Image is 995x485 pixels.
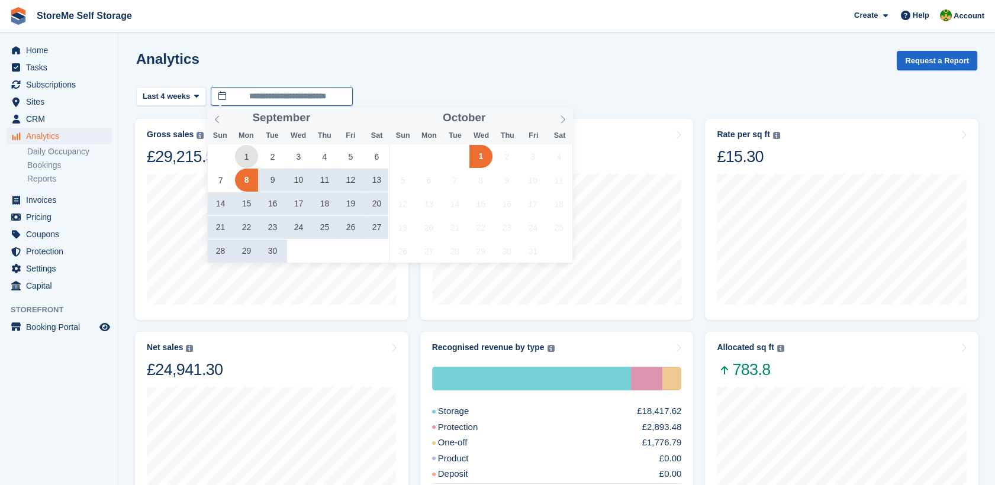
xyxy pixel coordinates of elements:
[32,6,137,25] a: StoreMe Self Storage
[546,132,572,140] span: Sat
[235,216,258,239] span: September 22, 2025
[521,240,545,263] span: October 31, 2025
[26,192,97,208] span: Invoices
[631,367,662,390] div: Protection
[209,240,232,263] span: September 28, 2025
[261,216,284,239] span: September 23, 2025
[548,145,571,168] span: October 4, 2025
[521,145,545,168] span: October 3, 2025
[954,10,984,22] span: Account
[197,132,204,139] img: icon-info-grey-7440780725fd019a000dd9b08b2336e03edf1995a4989e88bcd33f0948082b44.svg
[642,421,682,434] div: £2,893.48
[287,216,310,239] span: September 24, 2025
[136,87,206,106] button: Last 4 weeks
[913,9,929,21] span: Help
[26,243,97,260] span: Protection
[143,90,190,102] span: Last 4 weeks
[27,146,112,157] a: Daily Occupancy
[391,192,414,215] span: October 12, 2025
[854,9,878,21] span: Create
[548,192,571,215] span: October 18, 2025
[26,226,97,242] span: Coupons
[717,342,774,353] div: Allocated sq ft
[235,145,258,168] span: September 1, 2025
[443,192,466,215] span: October 14, 2025
[313,216,336,239] span: September 25, 2025
[417,216,440,239] span: October 20, 2025
[432,467,497,481] div: Deposit
[443,112,485,124] span: October
[521,169,545,192] span: October 10, 2025
[287,192,310,215] span: September 17, 2025
[98,320,112,334] a: Preview store
[468,132,494,140] span: Wed
[6,128,112,144] a: menu
[26,76,97,93] span: Subscriptions
[6,42,112,59] a: menu
[777,345,784,352] img: icon-info-grey-7440780725fd019a000dd9b08b2336e03edf1995a4989e88bcd33f0948082b44.svg
[287,169,310,192] span: September 10, 2025
[659,467,682,481] div: £0.00
[252,112,310,124] span: September
[9,7,27,25] img: stora-icon-8386f47178a22dfd0bd8f6a31ec36ba5ce8667c1dd55bd0f319d3a0aa187defe.svg
[310,112,347,124] input: Year
[235,192,258,215] span: September 15, 2025
[313,192,336,215] span: September 18, 2025
[717,130,769,140] div: Rate per sq ft
[287,145,310,168] span: September 3, 2025
[26,277,97,294] span: Capital
[417,240,440,263] span: October 27, 2025
[26,128,97,144] span: Analytics
[6,277,112,294] a: menu
[136,51,199,67] h2: Analytics
[207,132,233,140] span: Sun
[773,132,780,139] img: icon-info-grey-7440780725fd019a000dd9b08b2336e03edf1995a4989e88bcd33f0948082b44.svg
[495,216,519,239] span: October 23, 2025
[6,192,112,208] a: menu
[391,240,414,263] span: October 26, 2025
[261,169,284,192] span: September 9, 2025
[494,132,520,140] span: Thu
[6,59,112,76] a: menu
[432,452,497,465] div: Product
[261,145,284,168] span: September 2, 2025
[26,319,97,335] span: Booking Portal
[285,132,311,140] span: Wed
[363,132,389,140] span: Sat
[209,216,232,239] span: September 21, 2025
[432,342,545,353] div: Recognised revenue by type
[6,76,112,93] a: menu
[209,192,232,215] span: September 14, 2025
[642,436,682,450] div: £1,776.79
[27,160,112,171] a: Bookings
[186,345,193,352] img: icon-info-grey-7440780725fd019a000dd9b08b2336e03edf1995a4989e88bcd33f0948082b44.svg
[6,243,112,260] a: menu
[259,132,285,140] span: Tue
[313,145,336,168] span: September 4, 2025
[469,169,492,192] span: October 8, 2025
[147,130,194,140] div: Gross sales
[339,145,362,168] span: September 5, 2025
[637,405,681,418] div: £18,417.62
[432,421,507,434] div: Protection
[432,367,631,390] div: Storage
[416,132,442,140] span: Mon
[339,192,362,215] span: September 19, 2025
[27,173,112,185] a: Reports
[521,192,545,215] span: October 17, 2025
[6,111,112,127] a: menu
[147,147,223,167] div: £29,215.56
[442,132,468,140] span: Tue
[417,169,440,192] span: October 6, 2025
[432,405,498,418] div: Storage
[365,192,388,215] span: September 20, 2025
[6,209,112,225] a: menu
[339,169,362,192] span: September 12, 2025
[432,436,496,450] div: One-off
[11,304,118,316] span: Storefront
[521,216,545,239] span: October 24, 2025
[495,192,519,215] span: October 16, 2025
[469,240,492,263] span: October 29, 2025
[209,169,232,192] span: September 7, 2025
[417,192,440,215] span: October 13, 2025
